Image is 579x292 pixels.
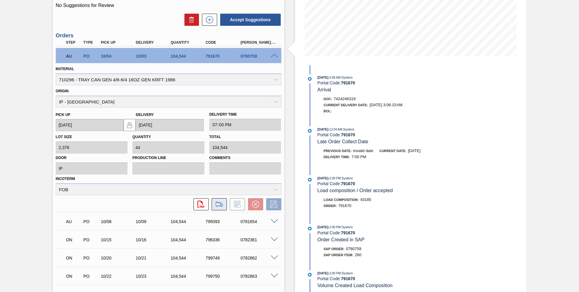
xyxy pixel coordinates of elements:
span: Previous Date: [324,149,352,153]
img: atual [308,227,312,230]
img: atual [308,178,312,182]
label: Production Line [132,154,204,162]
div: Inform order change [227,198,245,210]
input: mm/dd/yyyy [136,119,204,131]
span: - 2:00 PM [329,177,341,180]
span: Volume Created Load Composition [317,283,392,288]
div: Delete Suggestions [181,14,199,26]
div: Type [82,40,100,45]
strong: 791670 [341,181,355,186]
div: 0782862 [239,256,278,260]
div: 104,544 [169,274,208,279]
div: [PERSON_NAME]. ID [239,40,278,45]
img: atual [308,77,312,81]
div: Purchase order [82,274,100,279]
span: 7:00 PM [352,154,366,159]
div: Portal Code: [317,230,461,235]
span: [DATE] [408,148,420,153]
span: BOL: [324,109,332,113]
div: Cancel Order [245,198,263,210]
p: No Suggestions for Review [56,3,281,8]
span: [DATE] [317,127,328,131]
div: Negotiating Order [65,270,83,283]
div: 799750 [204,274,243,279]
span: - 2:00 PM [329,226,341,229]
span: : System [341,76,353,79]
label: Quantity [132,135,151,139]
span: : System [341,271,353,275]
label: Origin [56,89,69,93]
div: 10/09/2025 [134,219,173,224]
label: Lot size [56,135,72,139]
div: Purchase order [82,219,100,224]
input: mm/dd/yyyy [56,119,124,131]
span: SAP Order Item: [324,253,353,257]
div: Accept Suggestions [217,13,281,26]
div: Negotiating Order [65,251,83,265]
div: Purchase order [82,256,100,260]
span: [DATE] [317,271,328,275]
span: - 2:00 PM [329,272,341,275]
button: locked [124,119,136,131]
label: Material [56,67,74,71]
div: 796336 [204,237,243,242]
div: 10/16/2025 [134,237,173,242]
span: Load composition / Order accepted [317,188,393,193]
div: Delivery [134,40,173,45]
div: Step [65,40,83,45]
strong: 791670 [341,80,355,85]
span: 260 [355,253,362,257]
div: 10/23/2025 [134,274,173,279]
div: Quantity [169,40,208,45]
div: Pick up [99,40,138,45]
div: 104,544 [169,54,208,59]
div: 10/21/2025 [134,256,173,260]
span: [DATE] 3:06:15 AM [370,103,403,107]
div: Negotiating Order [65,233,83,246]
span: : System [341,225,353,229]
h3: Orders [56,32,281,39]
span: Invalid date [353,148,373,153]
span: : System [342,127,354,131]
span: 43185 [360,197,371,202]
img: locked [126,121,133,129]
label: Incoterm [56,177,75,181]
div: 0781654 [239,219,278,224]
span: 0780759 [346,246,361,251]
span: Current Delivery Date: [324,103,368,107]
div: 799749 [204,256,243,260]
p: ON [66,256,81,260]
img: atual [308,273,312,277]
div: Open PDF file [190,198,209,210]
span: Delivery Time : [324,155,350,159]
div: 10/22/2025 [99,274,138,279]
div: 10/04/2025 [99,54,138,59]
strong: 791670 [341,230,355,235]
span: : System [341,176,353,180]
strong: 791670 [341,276,355,281]
div: 0780759 [239,54,278,59]
span: Order : [324,204,337,208]
div: Awaiting Unload [65,49,83,63]
span: Load Composition : [324,198,359,202]
label: Pick up [56,113,71,117]
div: Portal Code: [317,276,461,281]
span: Late Order Collect Date [317,139,368,144]
div: Portal Code: [317,80,461,85]
div: Code [204,40,243,45]
label: Delivery Time [209,110,281,119]
p: ON [66,274,81,279]
div: 104,544 [169,237,208,242]
span: Arrival [317,87,331,92]
div: 104,544 [169,219,208,224]
div: Awaiting Unload [65,215,83,228]
strong: 791670 [341,132,355,137]
span: SAP Order: [324,247,345,251]
label: Door [56,154,128,162]
div: 0782863 [239,274,278,279]
div: Portal Code: [317,132,461,137]
div: Purchase order [82,54,100,59]
span: - 3:06 AM [329,76,341,79]
div: Save Order [263,198,281,210]
div: 10/03/2025 [134,54,173,59]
